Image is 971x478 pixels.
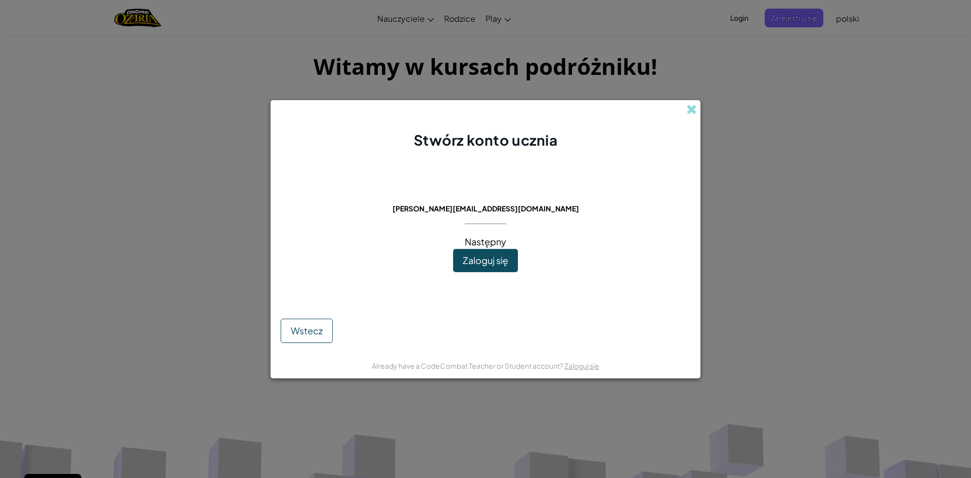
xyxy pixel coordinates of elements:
span: Następny [465,236,506,247]
span: Already have a CodeCombat Teacher or Student account? [372,361,564,370]
span: Wstecz [291,325,323,336]
a: Zaloguj się [564,361,599,370]
span: [PERSON_NAME][EMAIL_ADDRESS][DOMAIN_NAME] [392,204,579,213]
button: Wstecz [281,319,333,343]
span: Ten email jest już zajęty: [422,190,549,201]
span: Zaloguj się [463,254,508,266]
button: Zaloguj się [453,249,518,272]
span: Stwórz konto ucznia [414,131,558,149]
